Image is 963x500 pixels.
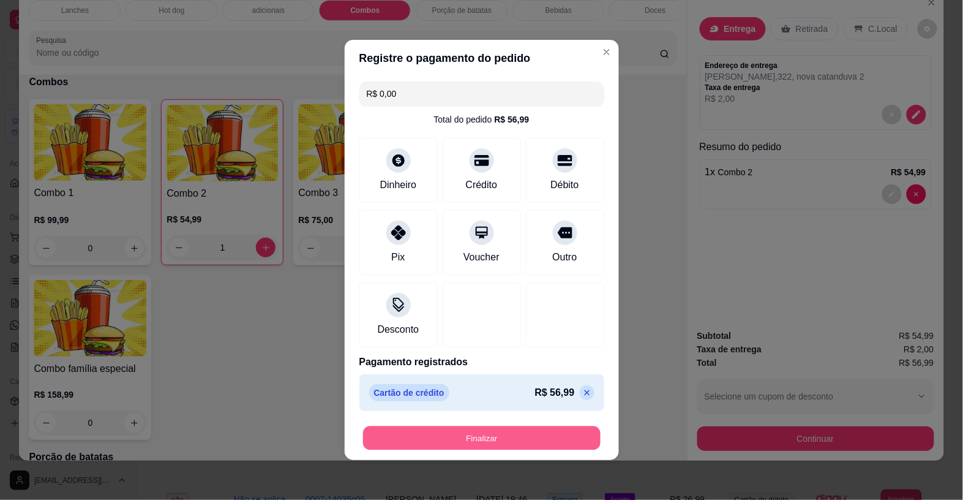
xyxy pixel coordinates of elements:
[550,178,579,192] div: Débito
[359,355,604,369] p: Pagamento registrados
[363,426,601,450] button: Finalizar
[369,384,449,401] p: Cartão de crédito
[495,113,530,126] div: R$ 56,99
[466,178,498,192] div: Crédito
[552,250,577,265] div: Outro
[434,113,530,126] div: Total do pedido
[378,322,419,337] div: Desconto
[367,81,597,106] input: Ex.: hambúrguer de cordeiro
[597,42,616,62] button: Close
[535,385,575,400] p: R$ 56,99
[463,250,500,265] div: Voucher
[391,250,405,265] div: Pix
[345,40,619,77] header: Registre o pagamento do pedido
[380,178,417,192] div: Dinheiro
